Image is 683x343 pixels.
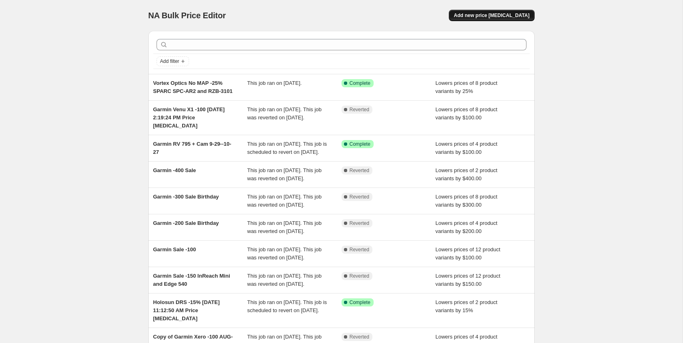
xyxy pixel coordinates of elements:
[153,167,196,173] span: Garmin -400 Sale
[247,80,302,86] span: This job ran on [DATE].
[350,80,370,86] span: Complete
[350,220,370,227] span: Reverted
[350,273,370,279] span: Reverted
[435,273,500,287] span: Lowers prices of 12 product variants by $150.00
[160,58,179,65] span: Add filter
[153,273,230,287] span: Garmin Sale -150 InReach Mini and Edge 540
[247,141,327,155] span: This job ran on [DATE]. This job is scheduled to revert on [DATE].
[153,246,196,252] span: Garmin Sale -100
[350,194,370,200] span: Reverted
[153,80,233,94] span: Vortex Optics No MAP -25% SPARC SPC-AR2 and RZB-3101
[247,299,327,313] span: This job ran on [DATE]. This job is scheduled to revert on [DATE].
[247,194,322,208] span: This job ran on [DATE]. This job was reverted on [DATE].
[454,12,529,19] span: Add new price [MEDICAL_DATA]
[350,334,370,340] span: Reverted
[148,11,226,20] span: NA Bulk Price Editor
[435,106,497,121] span: Lowers prices of 8 product variants by $100.00
[153,106,225,129] span: Garmin Venu X1 -100 [DATE] 2:19:24 PM Price [MEDICAL_DATA]
[350,141,370,147] span: Complete
[247,106,322,121] span: This job ran on [DATE]. This job was reverted on [DATE].
[157,56,189,66] button: Add filter
[435,299,497,313] span: Lowers prices of 2 product variants by 15%
[350,246,370,253] span: Reverted
[435,80,497,94] span: Lowers prices of 8 product variants by 25%
[350,167,370,174] span: Reverted
[153,141,231,155] span: Garmin RV 795 + Cam 9-29--10-27
[247,246,322,261] span: This job ran on [DATE]. This job was reverted on [DATE].
[350,106,370,113] span: Reverted
[435,141,497,155] span: Lowers prices of 4 product variants by $100.00
[435,167,497,181] span: Lowers prices of 2 product variants by $400.00
[247,273,322,287] span: This job ran on [DATE]. This job was reverted on [DATE].
[153,194,219,200] span: Garmin -300 Sale Birthday
[247,167,322,181] span: This job ran on [DATE]. This job was reverted on [DATE].
[350,299,370,306] span: Complete
[153,299,220,321] span: Holosun DRS -15% [DATE] 11:12:50 AM Price [MEDICAL_DATA]
[435,194,497,208] span: Lowers prices of 8 product variants by $300.00
[449,10,534,21] button: Add new price [MEDICAL_DATA]
[247,220,322,234] span: This job ran on [DATE]. This job was reverted on [DATE].
[153,220,219,226] span: Garmin -200 Sale Birthday
[435,246,500,261] span: Lowers prices of 12 product variants by $100.00
[435,220,497,234] span: Lowers prices of 4 product variants by $200.00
